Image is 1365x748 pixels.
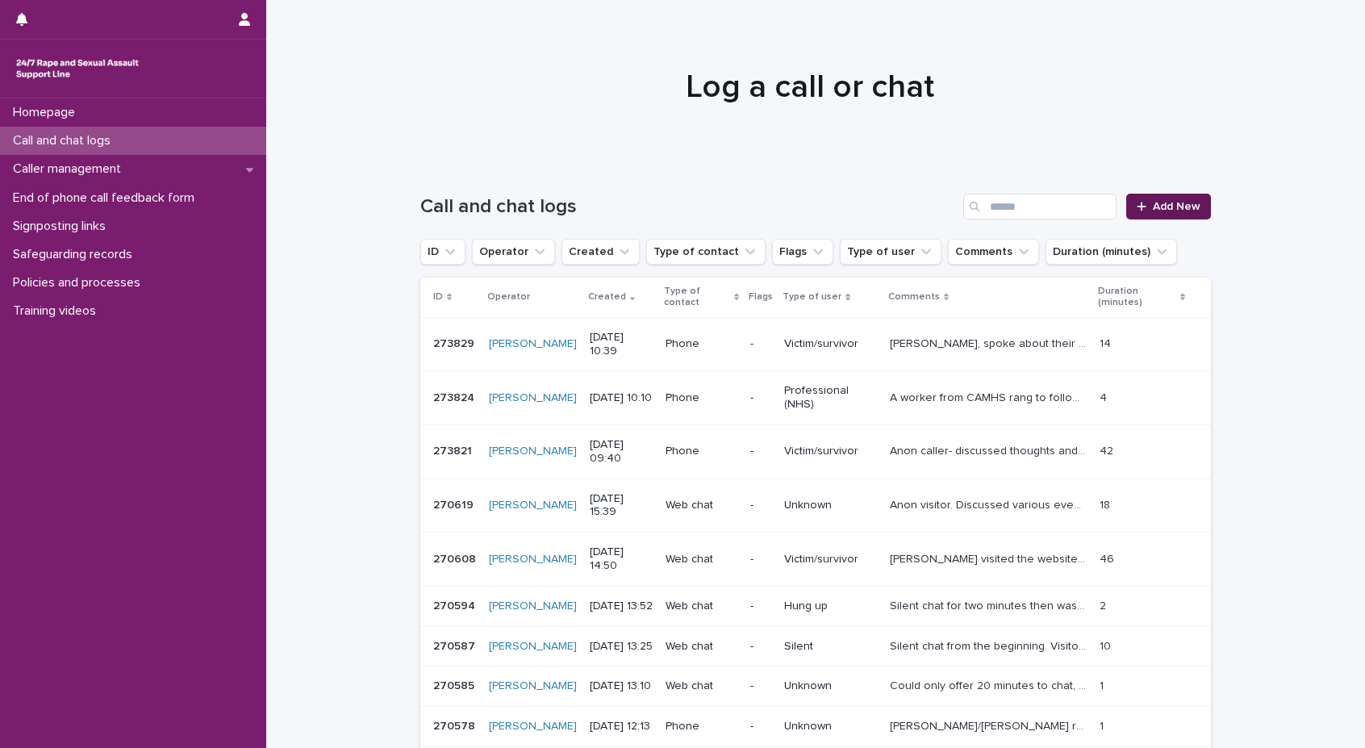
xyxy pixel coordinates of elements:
p: - [750,600,771,613]
p: Web chat [666,499,737,512]
p: Professional (NHS) [784,384,877,412]
a: [PERSON_NAME] [489,499,577,512]
p: [DATE] 09:40 [590,438,653,466]
tr: 273824273824 [PERSON_NAME] [DATE] 10:10Phone-Professional (NHS)A worker from CAMHS rang to follow... [420,371,1211,425]
p: Rad visited the website today to talk about recent SV they experienced whilst in Spain. Thoughts ... [890,550,1090,566]
p: - [750,499,771,512]
p: Signposting links [6,219,119,234]
p: 4 [1100,388,1110,405]
button: Type of contact [646,239,766,265]
p: - [750,640,771,654]
p: Silent chat from the beginning. Visitor made aware could only offer 20 minutes to talk, reassuran... [890,637,1090,654]
tr: 273821273821 [PERSON_NAME] [DATE] 09:40Phone-Victim/survivorAnon caller- discussed thoughts and f... [420,424,1211,478]
p: 10 [1100,637,1114,654]
p: Victim/survivor [784,553,877,566]
p: 270608 [433,550,479,566]
a: [PERSON_NAME] [489,445,577,458]
p: Flags [749,288,773,306]
p: 46 [1100,550,1117,566]
p: Operator [487,288,530,306]
p: Type of contact [664,282,730,312]
a: [PERSON_NAME] [489,640,577,654]
button: Duration (minutes) [1046,239,1177,265]
p: A worker from CAMHS rang to follow up support for one of her clients who was receiving help from ... [890,388,1090,405]
p: Could only offer 20 minutes to chat, visitor advised that if they wanted the whole 45 minutes the... [890,676,1090,693]
p: Unknown [784,499,877,512]
p: 2 [1100,596,1109,613]
p: 273821 [433,441,475,458]
p: End of phone call feedback form [6,190,207,206]
span: Add New [1153,201,1200,212]
p: Homepage [6,105,88,120]
button: Created [561,239,640,265]
p: 14 [1100,334,1114,351]
p: Anon visitor. Discussed various events where experienced SV. Their last message was 'I bite a mal... [890,495,1090,512]
p: 270587 [433,637,478,654]
p: 273829 [433,334,478,351]
p: Phone [666,337,737,351]
p: 270585 [433,676,478,693]
p: Unknown [784,679,877,693]
tr: 270608270608 [PERSON_NAME] [DATE] 14:50Web chat-Victim/survivor[PERSON_NAME] visited the website ... [420,533,1211,587]
p: Anon caller- discussed thoughts and feelings about sexual violence experienced last year. Operato... [890,441,1090,458]
p: Call and chat logs [6,133,123,148]
p: [DATE] 10:39 [590,331,653,358]
a: [PERSON_NAME] [489,391,577,405]
p: Silent [784,640,877,654]
p: Safeguarding records [6,247,145,262]
p: Policies and processes [6,275,153,290]
button: Operator [472,239,555,265]
a: [PERSON_NAME] [489,600,577,613]
p: 273824 [433,388,478,405]
p: Unknown [784,720,877,733]
tr: 273829273829 [PERSON_NAME] [DATE] 10:39Phone-Victim/survivor[PERSON_NAME], spoke about their rela... [420,317,1211,371]
h1: Log a call or chat [415,68,1205,107]
button: Type of user [840,239,941,265]
tr: 270594270594 [PERSON_NAME] [DATE] 13:52Web chat-Hung upSilent chat for two minutes then was ended... [420,586,1211,626]
p: Victim/survivor [784,337,877,351]
a: [PERSON_NAME] [489,679,577,693]
p: Created [588,288,626,306]
p: Silent chat for two minutes then was ended by visitor. [890,596,1090,613]
a: Add New [1126,194,1211,219]
p: - [750,720,771,733]
p: 18 [1100,495,1113,512]
tr: 270585270585 [PERSON_NAME] [DATE] 13:10Web chat-UnknownCould only offer 20 minutes to chat, visit... [420,667,1211,707]
tr: 270578270578 [PERSON_NAME] [DATE] 12:13Phone-Unknown[PERSON_NAME]/[PERSON_NAME] rang [DATE], I co... [420,707,1211,747]
p: 42 [1100,441,1117,458]
a: [PERSON_NAME] [489,720,577,733]
p: Web chat [666,640,737,654]
p: Web chat [666,553,737,566]
button: Comments [948,239,1039,265]
button: Flags [772,239,833,265]
p: [DATE] 10:10 [590,391,653,405]
p: Type of user [783,288,841,306]
p: Duration (minutes) [1098,282,1176,312]
p: 1 [1100,676,1107,693]
p: - [750,337,771,351]
p: Phone [666,720,737,733]
button: ID [420,239,465,265]
p: Training videos [6,303,109,319]
p: - [750,445,771,458]
p: Phone [666,445,737,458]
p: [DATE] 13:10 [590,679,653,693]
p: - [750,679,771,693]
input: Search [963,194,1117,219]
tr: 270619270619 [PERSON_NAME] [DATE] 15:39Web chat-UnknownAnon visitor. Discussed various events whe... [420,478,1211,533]
p: Phone [666,391,737,405]
p: 1 [1100,717,1107,733]
tr: 270587270587 [PERSON_NAME] [DATE] 13:25Web chat-SilentSilent chat from the beginning. Visitor mad... [420,626,1211,667]
p: [DATE] 12:13 [590,720,653,733]
p: - [750,553,771,566]
p: 270619 [433,495,477,512]
p: Danny/Dani rang today, I could only offer 20 minutes so offered that they could try and connect w... [890,717,1090,733]
img: rhQMoQhaT3yELyF149Cw [13,52,142,85]
a: [PERSON_NAME] [489,337,577,351]
p: Comments [888,288,940,306]
p: Web chat [666,600,737,613]
p: 270578 [433,717,478,733]
p: - [750,391,771,405]
p: Victim/survivor [784,445,877,458]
